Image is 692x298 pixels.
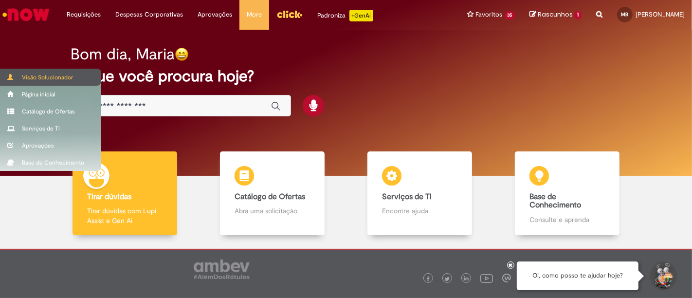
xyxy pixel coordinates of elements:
[502,274,511,282] img: logo_footer_workplace.png
[538,10,573,19] span: Rascunhos
[1,5,51,24] img: ServiceNow
[529,10,582,19] a: Rascunhos
[445,277,450,281] img: logo_footer_twitter.png
[426,277,431,281] img: logo_footer_facebook.png
[480,272,493,284] img: logo_footer_youtube.png
[247,10,262,19] span: More
[529,192,581,210] b: Base de Conhecimento
[349,10,373,21] p: +GenAi
[505,11,515,19] span: 35
[235,192,305,202] b: Catálogo de Ofertas
[87,192,131,202] b: Tirar dúvidas
[636,10,685,19] span: [PERSON_NAME]
[529,215,604,224] p: Consulte e aprenda
[574,11,582,19] span: 1
[87,206,162,225] p: Tirar dúvidas com Lupi Assist e Gen Ai
[382,192,432,202] b: Serviços de TI
[346,151,493,236] a: Serviços de TI Encontre ajuda
[194,260,250,279] img: logo_footer_ambev_rotulo_gray.png
[198,10,232,19] span: Aprovações
[67,10,101,19] span: Requisições
[493,151,641,236] a: Base de Conhecimento Consulte e aprenda
[115,10,183,19] span: Despesas Corporativas
[517,261,638,290] div: Oi, como posso te ajudar hoje?
[276,7,303,21] img: click_logo_yellow_360x200.png
[476,10,503,19] span: Favoritos
[51,151,199,236] a: Tirar dúvidas Tirar dúvidas com Lupi Assist e Gen Ai
[71,68,621,85] h2: O que você procura hoje?
[199,151,346,236] a: Catálogo de Ofertas Abra uma solicitação
[235,206,310,216] p: Abra uma solicitação
[464,276,469,282] img: logo_footer_linkedin.png
[317,10,373,21] div: Padroniza
[175,47,189,61] img: happy-face.png
[648,261,677,291] button: Iniciar Conversa de Suporte
[382,206,457,216] p: Encontre ajuda
[621,11,629,18] span: MB
[71,46,175,63] h2: Bom dia, Maria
